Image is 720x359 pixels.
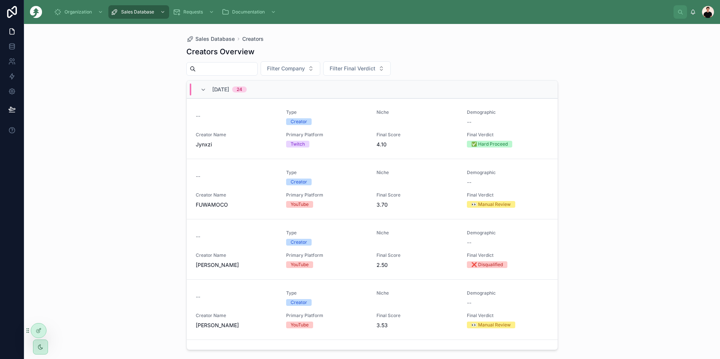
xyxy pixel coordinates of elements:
span: [PERSON_NAME] [196,261,277,269]
span: Creator Name [196,132,277,138]
a: Creators [242,35,264,43]
h1: Creators Overview [186,46,255,57]
span: Niche [376,170,458,176]
span: Documentation [232,9,265,15]
span: Type [286,290,367,296]
span: Sales Database [195,35,235,43]
span: Final Score [376,132,458,138]
span: Demographic [467,230,548,236]
span: -- [196,173,200,180]
button: Select Button [261,61,320,76]
span: Demographic [467,170,548,176]
span: 3.53 [376,322,458,329]
a: --TypeCreatorNicheDemographic--Creator Name[PERSON_NAME]Primary PlatformYouTubeFinal Score2.50Fin... [187,219,558,279]
div: YouTube [291,261,309,268]
span: Type [286,109,367,115]
a: Sales Database [186,35,235,43]
div: ❌ Disqualified [471,261,503,268]
a: Requests [171,5,218,19]
div: ✅ Hard Proceed [471,141,508,147]
span: Organization [64,9,92,15]
div: YouTube [291,322,309,328]
span: Final Verdict [467,132,548,138]
span: 3.70 [376,201,458,209]
span: -- [196,293,200,301]
a: --TypeCreatorNicheDemographic--Creator Name[PERSON_NAME]Primary PlatformYouTubeFinal Score3.53Fin... [187,279,558,340]
a: --TypeCreatorNicheDemographic--Creator NameFUWAMOCOPrimary PlatformYouTubeFinal Score3.70Final Ve... [187,159,558,219]
span: Niche [376,230,458,236]
div: Creator [291,118,307,125]
span: Primary Platform [286,132,367,138]
div: Creator [291,239,307,246]
span: Creator Name [196,252,277,258]
div: Twitch [291,141,305,147]
div: 24 [237,86,242,92]
span: Creator Name [196,313,277,319]
span: Filter Company [267,65,305,72]
a: Sales Database [108,5,169,19]
div: 👀 Manual Review [471,201,511,208]
a: Documentation [219,5,280,19]
a: Organization [52,5,107,19]
span: Jynxzi [196,141,277,148]
span: Creator Name [196,192,277,198]
span: Niche [376,290,458,296]
span: Final Verdict [467,313,548,319]
div: Creator [291,179,307,185]
div: YouTube [291,201,309,208]
span: Niche [376,109,458,115]
div: scrollable content [48,4,673,20]
span: Demographic [467,109,548,115]
span: Final Score [376,192,458,198]
span: [DATE] [212,86,229,93]
span: Final Score [376,313,458,319]
span: Requests [183,9,203,15]
div: 👀 Manual Review [471,322,511,328]
span: -- [467,299,471,307]
span: Final Verdict [467,192,548,198]
img: App logo [30,6,42,18]
span: Final Score [376,252,458,258]
span: Filter Final Verdict [330,65,375,72]
span: Primary Platform [286,192,367,198]
span: FUWAMOCO [196,201,277,209]
span: -- [467,118,471,126]
span: Demographic [467,290,548,296]
span: [PERSON_NAME] [196,322,277,329]
span: -- [467,239,471,246]
span: 4.10 [376,141,458,148]
span: Type [286,230,367,236]
span: Primary Platform [286,313,367,319]
span: 2.50 [376,261,458,269]
span: Primary Platform [286,252,367,258]
span: -- [196,233,200,240]
a: --TypeCreatorNicheDemographic--Creator NameJynxziPrimary PlatformTwitchFinal Score4.10Final Verdi... [187,98,558,159]
span: -- [196,112,200,120]
span: Type [286,170,367,176]
button: Select Button [323,61,391,76]
div: Creator [291,299,307,306]
span: Final Verdict [467,252,548,258]
span: -- [467,179,471,186]
span: Sales Database [121,9,154,15]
